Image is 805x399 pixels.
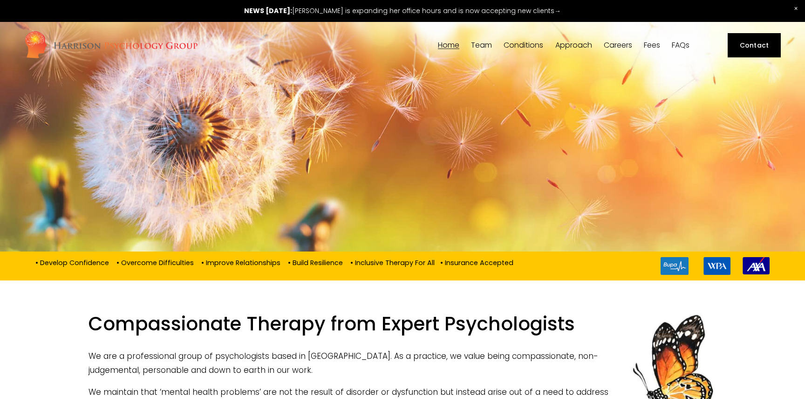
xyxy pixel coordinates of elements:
[672,41,689,50] a: FAQs
[504,42,543,49] span: Conditions
[89,349,716,378] p: We are a professional group of psychologists based in [GEOGRAPHIC_DATA]. As a practice, we value ...
[728,33,781,57] a: Contact
[438,41,459,50] a: Home
[555,42,592,49] span: Approach
[471,41,492,50] a: folder dropdown
[644,41,660,50] a: Fees
[24,30,198,61] img: Harrison Psychology Group
[504,41,543,50] a: folder dropdown
[604,41,632,50] a: Careers
[89,313,716,342] h1: Compassionate Therapy from Expert Psychologists
[35,257,513,267] p: • Develop Confidence • Overcome Difficulties • Improve Relationships • Build Resilience • Inclusi...
[471,42,492,49] span: Team
[555,41,592,50] a: folder dropdown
